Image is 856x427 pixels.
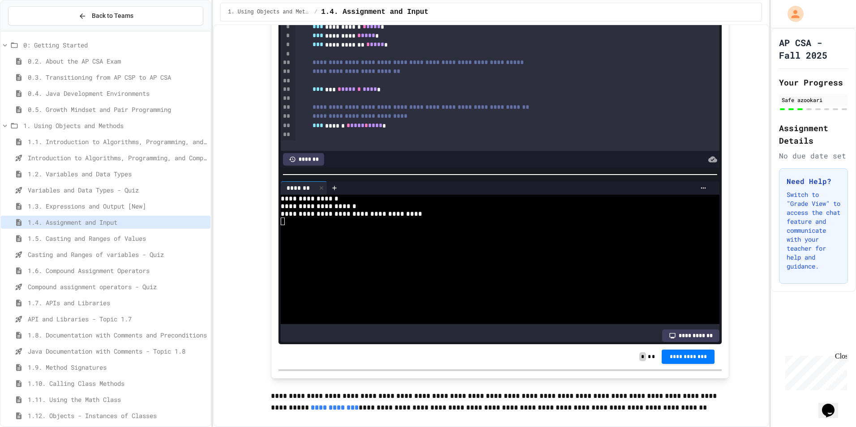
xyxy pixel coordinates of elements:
[28,89,207,98] span: 0.4. Java Development Environments
[779,76,848,89] h2: Your Progress
[4,4,62,57] div: Chat with us now!Close
[28,56,207,66] span: 0.2. About the AP CSA Exam
[28,395,207,404] span: 1.11. Using the Math Class
[28,169,207,179] span: 1.2. Variables and Data Types
[23,40,207,50] span: 0: Getting Started
[8,6,203,26] button: Back to Teams
[28,346,207,356] span: Java Documentation with Comments - Topic 1.8
[779,150,848,161] div: No due date set
[28,298,207,307] span: 1.7. APIs and Libraries
[28,137,207,146] span: 1.1. Introduction to Algorithms, Programming, and Compilers
[228,9,311,16] span: 1. Using Objects and Methods
[779,122,848,147] h2: Assignment Details
[28,314,207,324] span: API and Libraries - Topic 1.7
[28,185,207,195] span: Variables and Data Types - Quiz
[23,121,207,130] span: 1. Using Objects and Methods
[28,218,207,227] span: 1.4. Assignment and Input
[787,190,840,271] p: Switch to "Grade View" to access the chat feature and communicate with your teacher for help and ...
[782,96,845,104] div: Safe azookari
[321,7,428,17] span: 1.4. Assignment and Input
[28,153,207,162] span: Introduction to Algorithms, Programming, and Compilers
[778,4,806,24] div: My Account
[28,330,207,340] span: 1.8. Documentation with Comments and Preconditions
[28,363,207,372] span: 1.9. Method Signatures
[787,176,840,187] h3: Need Help?
[818,391,847,418] iframe: chat widget
[28,379,207,388] span: 1.10. Calling Class Methods
[28,73,207,82] span: 0.3. Transitioning from AP CSP to AP CSA
[28,282,207,291] span: Compound assignment operators - Quiz
[782,352,847,390] iframe: chat widget
[314,9,317,16] span: /
[779,36,848,61] h1: AP CSA - Fall 2025
[28,266,207,275] span: 1.6. Compound Assignment Operators
[28,201,207,211] span: 1.3. Expressions and Output [New]
[28,105,207,114] span: 0.5. Growth Mindset and Pair Programming
[28,250,207,259] span: Casting and Ranges of variables - Quiz
[28,234,207,243] span: 1.5. Casting and Ranges of Values
[28,411,207,420] span: 1.12. Objects - Instances of Classes
[92,11,133,21] span: Back to Teams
